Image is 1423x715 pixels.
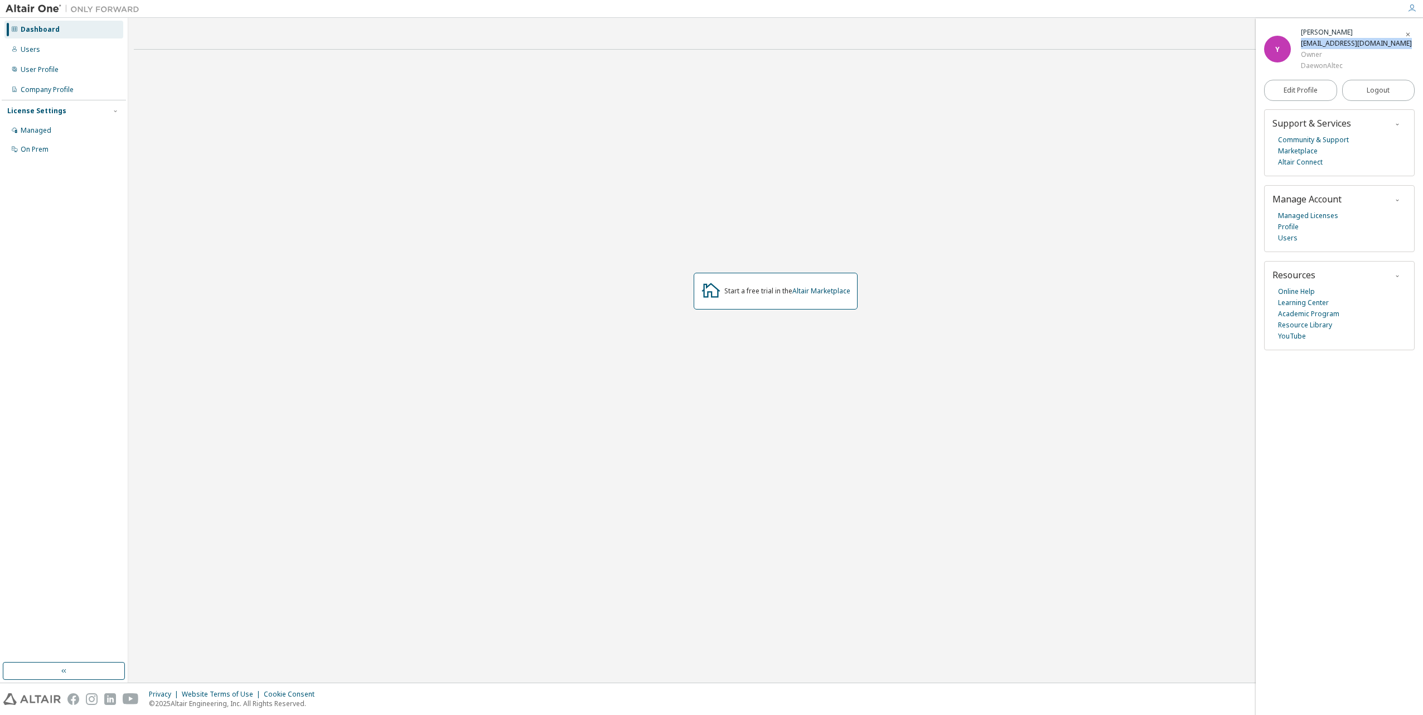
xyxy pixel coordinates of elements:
[1275,45,1280,54] span: Y
[1284,86,1318,95] span: Edit Profile
[1278,233,1298,244] a: Users
[1301,60,1412,71] div: DaewonAltec
[21,45,40,54] div: Users
[1278,157,1323,168] a: Altair Connect
[104,693,116,705] img: linkedin.svg
[1278,331,1306,342] a: YouTube
[1278,210,1338,221] a: Managed Licenses
[1278,221,1299,233] a: Profile
[1278,146,1318,157] a: Marketplace
[149,699,321,708] p: © 2025 Altair Engineering, Inc. All Rights Reserved.
[3,693,61,705] img: altair_logo.svg
[1367,85,1390,96] span: Logout
[1264,80,1337,101] a: Edit Profile
[792,286,850,296] a: Altair Marketplace
[21,126,51,135] div: Managed
[1301,27,1412,38] div: Yeonjae Hong
[1272,117,1351,129] span: Support & Services
[21,25,60,34] div: Dashboard
[724,287,850,296] div: Start a free trial in the
[1278,134,1349,146] a: Community & Support
[1272,193,1342,205] span: Manage Account
[21,145,49,154] div: On Prem
[1278,297,1329,308] a: Learning Center
[6,3,145,15] img: Altair One
[1342,80,1415,101] button: Logout
[86,693,98,705] img: instagram.svg
[149,690,182,699] div: Privacy
[1301,49,1412,60] div: Owner
[1301,38,1412,49] div: [EMAIL_ADDRESS][DOMAIN_NAME]
[21,85,74,94] div: Company Profile
[67,693,79,705] img: facebook.svg
[1278,286,1315,297] a: Online Help
[264,690,321,699] div: Cookie Consent
[7,107,66,115] div: License Settings
[1278,320,1332,331] a: Resource Library
[182,690,264,699] div: Website Terms of Use
[1272,269,1315,281] span: Resources
[123,693,139,705] img: youtube.svg
[1278,308,1339,320] a: Academic Program
[21,65,59,74] div: User Profile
